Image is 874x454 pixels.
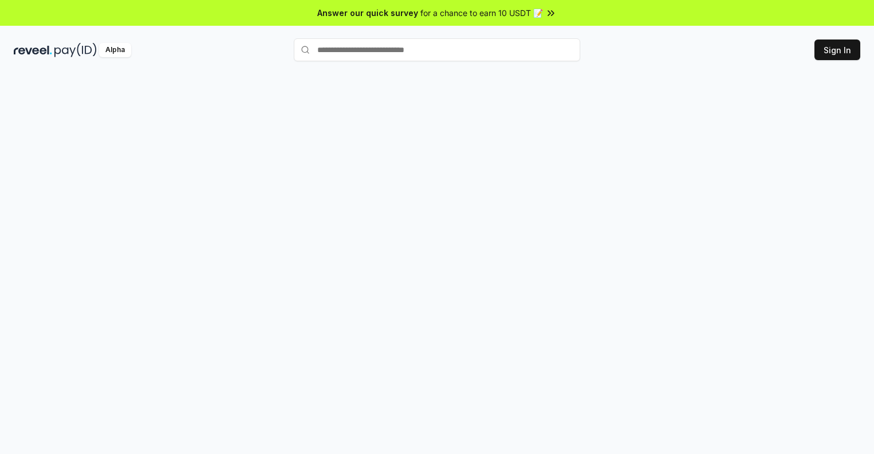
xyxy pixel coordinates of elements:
[814,40,860,60] button: Sign In
[420,7,543,19] span: for a chance to earn 10 USDT 📝
[54,43,97,57] img: pay_id
[317,7,418,19] span: Answer our quick survey
[14,43,52,57] img: reveel_dark
[99,43,131,57] div: Alpha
